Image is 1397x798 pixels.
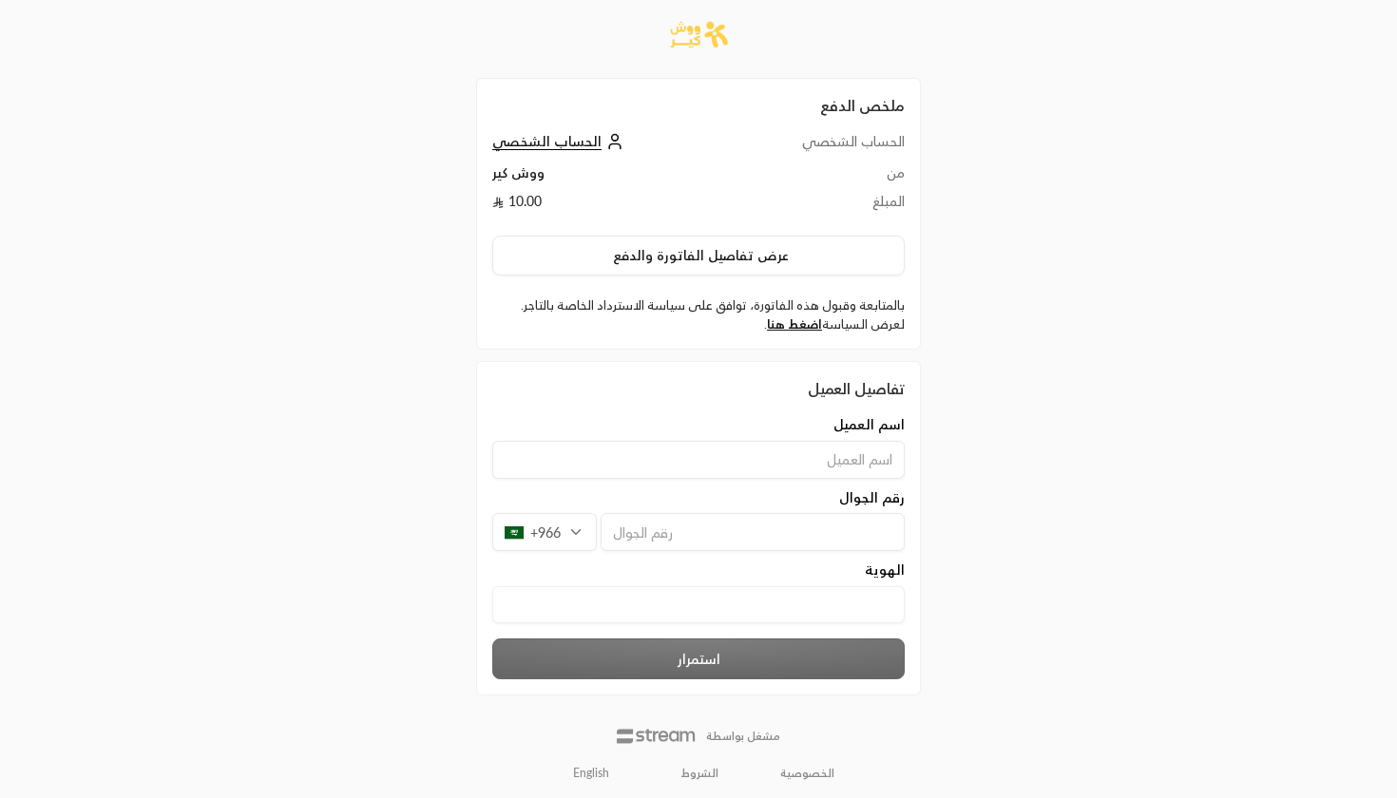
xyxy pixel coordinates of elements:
label: بالمتابعة وقبول هذه الفاتورة، توافق على سياسة الاسترداد الخاصة بالتاجر. لعرض السياسة . [492,296,905,333]
span: الحساب الشخصي [492,133,602,150]
a: English [563,758,620,788]
a: اضغط هنا [767,316,822,332]
span: رقم الجوال [839,488,905,507]
button: عرض تفاصيل الفاتورة والدفع [492,236,905,275]
div: تفاصيل العميل [492,377,905,400]
a: الخصوصية [780,766,834,781]
td: المبلغ [727,192,905,220]
td: ووش كير [492,163,727,192]
img: Company Logo [654,11,742,63]
input: رقم الجوال [601,513,905,551]
span: الهوية [865,560,905,579]
div: +966 [492,513,597,551]
input: اسم العميل [492,441,905,479]
td: من [727,163,905,192]
h2: ملخص الدفع [492,94,905,117]
td: 10.00 [492,192,727,220]
p: مشغل بواسطة [706,729,780,744]
span: اسم العميل [833,415,905,434]
a: الحساب الشخصي [492,133,628,149]
td: الحساب الشخصي [727,132,905,163]
a: الشروط [681,766,718,781]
